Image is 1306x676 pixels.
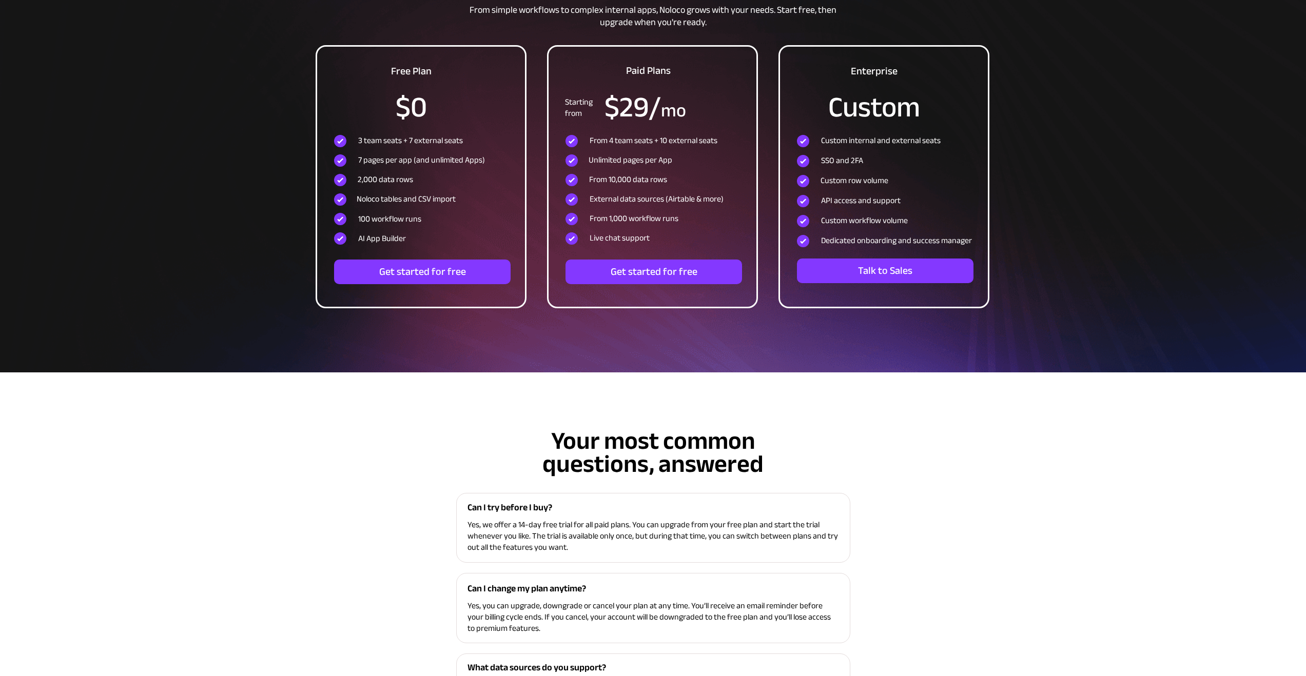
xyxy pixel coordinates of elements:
[467,580,586,597] span: Can I change my plan anytime?
[851,62,898,81] span: Enterprise
[821,173,888,188] span: Custom row volume
[334,260,511,284] a: Get started for free
[626,61,671,80] span: Paid Plans
[797,259,973,283] a: Talk to Sales
[391,62,432,81] span: Free Plan
[821,193,901,208] span: API access and support
[467,598,831,636] span: Yes, you can upgrade, downgrade or cancel your plan at any time. You’ll receive an email reminder...
[821,153,863,168] span: SSO and 2FA
[590,211,678,226] span: From 1,000 workflow runs
[589,152,672,168] span: Unlimited pages per App
[661,93,686,128] span: mo
[821,233,972,248] span: Dedicated onboarding and success manager
[828,81,920,134] span: Custom
[357,191,456,207] span: Noloco tables and CSV import
[590,133,717,148] span: From 4 team seats + 10 external seats
[334,266,511,278] span: Get started for free
[467,499,552,516] span: Can I try before I buy?
[589,172,667,187] span: From 10,000 data rows
[358,211,421,227] span: 100 workflow runs
[358,231,406,246] span: AI App Builder
[542,418,764,487] span: Your most common questions, answered
[358,172,413,187] span: 2,000 data rows
[605,81,661,134] span: $29/
[396,81,427,134] span: $0
[467,659,606,676] span: What data sources do you support?
[797,265,973,277] span: Talk to Sales
[590,230,650,246] span: Live chat support
[566,260,742,284] a: Get started for free
[566,266,742,278] span: Get started for free
[590,191,724,207] span: External data sources (Airtable & more)
[358,152,485,168] span: 7 pages per app (and unlimited Apps)
[358,133,463,148] span: 3 team seats + 7 external seats
[821,133,941,148] span: Custom internal and external seats
[467,517,838,555] span: Yes, we offer a 14-day free trial for all paid plans. You can upgrade from your free plan and sta...
[821,213,908,228] span: Custom workflow volume
[565,94,593,121] span: Starting from
[470,2,836,31] span: From simple workflows to complex internal apps, Noloco grows with your needs. Start free, then up...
